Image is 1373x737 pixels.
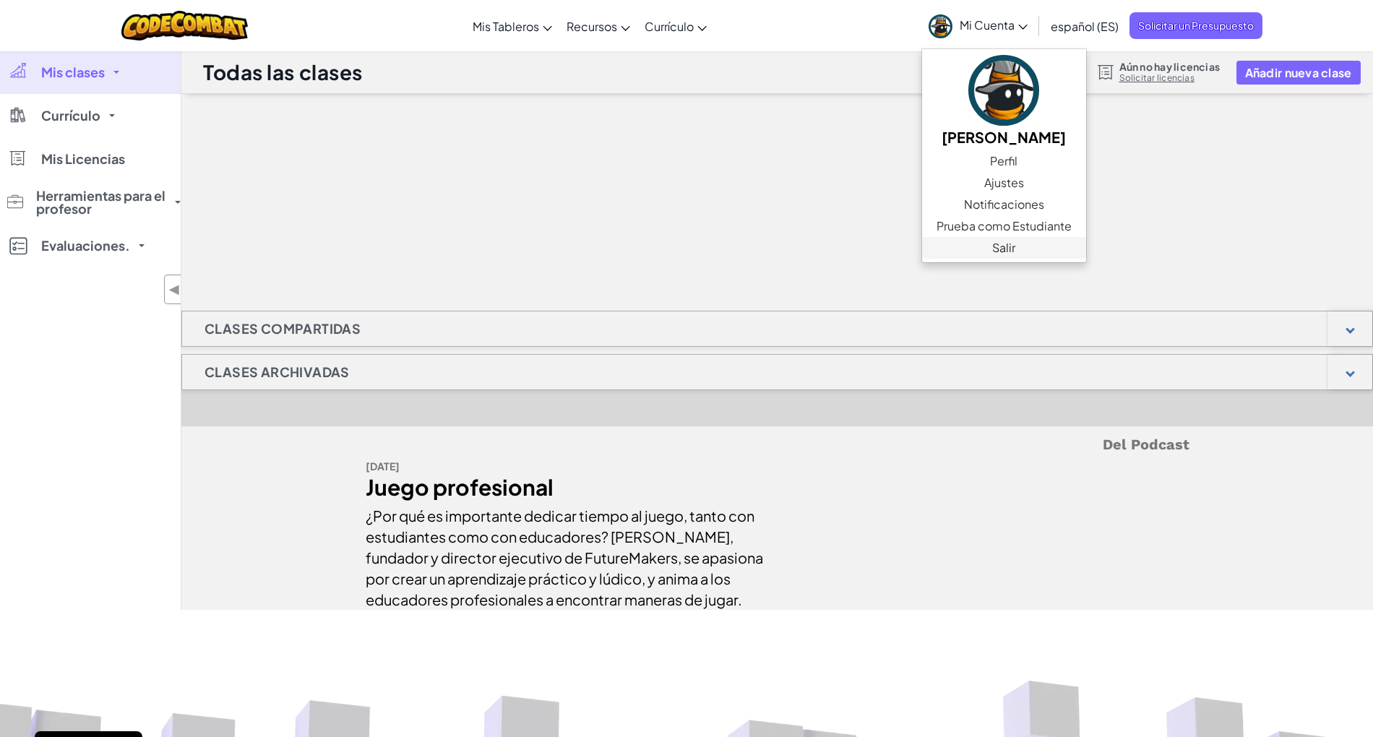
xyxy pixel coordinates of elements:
[922,172,1086,194] a: Ajustes
[41,150,125,167] font: Mis Licencias
[1103,436,1189,453] font: Del Podcast
[567,19,617,34] font: Recursos
[36,187,165,217] font: Herramientas para el profesor
[465,7,559,46] a: Mis Tableros
[366,473,554,501] font: Juego profesional
[559,7,637,46] a: Recursos
[205,363,350,380] font: Clases archivadas
[1245,65,1352,80] font: Añadir nueva clase
[203,59,363,85] font: Todas las clases
[960,17,1015,33] font: Mi Cuenta
[964,197,1044,212] font: Notificaciones
[922,215,1086,237] a: Prueba como Estudiante
[922,53,1086,150] a: [PERSON_NAME]
[942,128,1066,146] font: [PERSON_NAME]
[168,281,181,298] font: ◀
[968,55,1039,126] img: avatar
[637,7,714,46] a: Currículo
[41,237,130,254] font: Evaluaciones.
[41,107,100,124] font: Currículo
[1236,61,1361,85] button: Añadir nueva clase
[1043,7,1126,46] a: español (ES)
[1119,60,1221,73] font: Aún no hay licencias
[366,460,400,473] font: [DATE]
[929,14,952,38] img: avatar
[921,3,1035,48] a: Mi Cuenta
[992,240,1015,255] font: Salir
[922,194,1086,215] a: Notificaciones
[645,19,694,34] font: Currículo
[1051,19,1119,34] font: español (ES)
[937,218,1072,233] font: Prueba como Estudiante
[990,153,1017,168] font: Perfil
[1138,19,1254,32] font: Solicitar un Presupuesto
[121,11,248,40] img: Logotipo de CodeCombat
[473,19,539,34] font: Mis Tableros
[366,507,763,608] font: ¿Por qué es importante dedicar tiempo al juego, tanto con estudiantes como con educadores? [PERSO...
[922,150,1086,172] a: Perfil
[205,320,361,337] font: Clases compartidas
[1129,12,1262,39] a: Solicitar un Presupuesto
[41,64,105,80] font: Mis clases
[1119,72,1195,83] font: Solicitar licencias
[984,175,1024,190] font: Ajustes
[922,237,1086,259] a: Salir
